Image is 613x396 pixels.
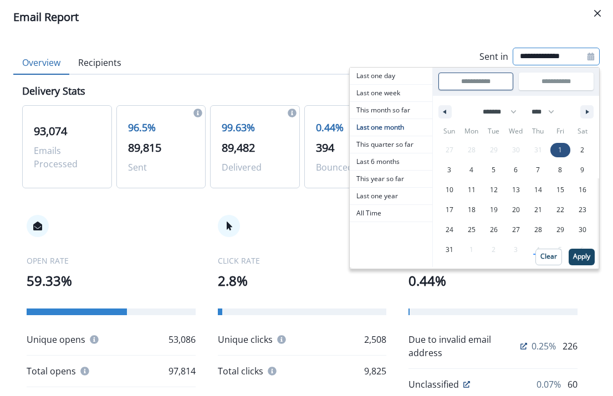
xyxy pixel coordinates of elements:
p: 0.07% [537,378,561,391]
button: 31 [438,240,461,260]
p: 2,508 [364,333,386,346]
p: 0.44% [408,271,578,291]
p: 59.33% [27,271,196,291]
span: 7 [536,160,540,180]
span: 10 [446,180,453,200]
span: 394 [316,140,334,155]
button: Last one month [350,119,432,136]
button: Last one year [350,188,432,205]
span: Last one year [350,188,432,204]
button: Last one day [350,68,432,85]
span: 26 [490,220,498,240]
p: Apply [573,253,590,260]
span: 1 [558,140,562,160]
span: All Time [350,205,432,222]
span: 22 [556,200,564,220]
p: 96.5% [128,120,195,135]
button: This month so far [350,102,432,119]
p: OPEN RATE [27,255,196,266]
p: Delivered [222,161,288,174]
button: Last one week [350,85,432,102]
button: 27 [505,220,527,240]
button: 11 [461,180,483,200]
button: 18 [461,200,483,220]
p: 60 [568,378,578,391]
span: 8 [558,160,562,180]
button: This quarter so far [350,136,432,153]
p: Unclassified [408,378,459,391]
span: 6 [514,160,518,180]
p: 53,086 [168,333,196,346]
span: 20 [512,200,520,220]
span: 28 [534,220,542,240]
span: 93,074 [34,124,67,138]
span: 2 [580,140,584,160]
span: 17 [446,200,453,220]
button: 30 [571,220,594,240]
span: 29 [556,220,564,240]
span: 13 [512,180,520,200]
p: CLICK RATE [218,255,387,266]
button: 2 [571,140,594,160]
button: 19 [483,200,505,220]
p: 97,814 [168,364,196,378]
span: 14 [534,180,542,200]
p: 9,825 [364,364,386,378]
button: Overview [13,52,69,75]
p: 0.44% [316,120,382,135]
button: 15 [549,180,571,200]
span: 89,482 [222,140,255,155]
p: Unique opens [27,333,85,346]
button: Recipients [69,52,130,75]
button: 16 [571,180,594,200]
button: 22 [549,200,571,220]
p: Due to invalid email address [408,333,516,359]
button: 24 [438,220,461,240]
button: Clear [535,249,562,265]
p: Sent in [479,50,508,63]
span: Sun [438,122,461,140]
button: 3 [438,160,461,180]
p: 99.63% [222,120,288,135]
button: 20 [505,200,527,220]
button: 17 [438,200,461,220]
span: 5 [492,160,495,180]
button: 28 [527,220,549,240]
span: Mon [461,122,483,140]
p: Sent [128,161,195,174]
button: Close [589,4,606,22]
span: Sat [571,122,594,140]
span: 9 [580,160,584,180]
p: Delivery Stats [22,84,85,99]
span: Tue [483,122,505,140]
button: 23 [571,200,594,220]
span: 23 [579,200,586,220]
span: 31 [446,240,453,260]
span: 21 [534,200,542,220]
button: 8 [549,160,571,180]
span: 27 [512,220,520,240]
span: 19 [490,200,498,220]
button: Last 6 months [350,153,432,171]
span: Thu [527,122,549,140]
span: 4 [469,160,473,180]
button: 26 [483,220,505,240]
span: This year so far [350,171,432,187]
span: Last one week [350,85,432,101]
button: Apply [569,249,595,265]
span: Last one day [350,68,432,84]
span: 25 [468,220,476,240]
span: 11 [468,180,476,200]
p: Clear [540,253,557,260]
button: 4 [461,160,483,180]
button: 13 [505,180,527,200]
div: Email Report [13,9,600,25]
span: 3 [447,160,451,180]
span: 30 [579,220,586,240]
span: Wed [505,122,527,140]
span: 16 [579,180,586,200]
button: 1 [549,140,571,160]
p: Total clicks [218,364,263,378]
